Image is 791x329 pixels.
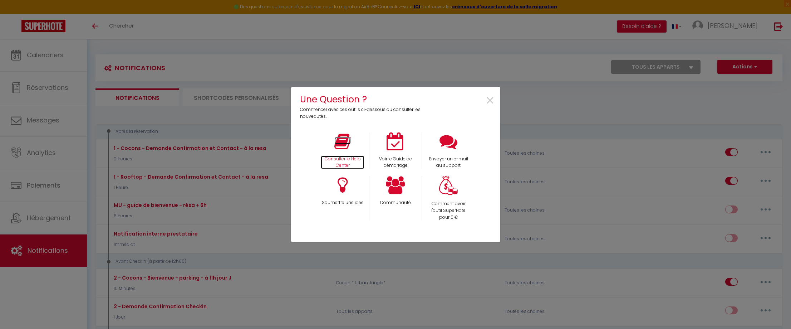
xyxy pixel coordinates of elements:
[300,106,426,120] p: Commencer avec ces outils ci-dessous ou consulter les nouveautés.
[6,3,27,24] button: Ouvrir le widget de chat LiveChat
[439,176,458,195] img: Money bag
[374,156,417,169] p: Voir le Guide de démarrage
[300,92,426,106] h4: Une Question ?
[427,200,470,221] p: Comment avoir l'outil SuperHote pour 0 €
[321,156,364,169] p: Consulter le Help Center
[374,199,417,206] p: Communauté
[321,199,364,206] p: Soumettre une idee
[761,297,786,324] iframe: Chat
[485,93,495,109] button: Close
[427,156,470,169] p: Envoyer un e-mail au support
[485,89,495,112] span: ×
